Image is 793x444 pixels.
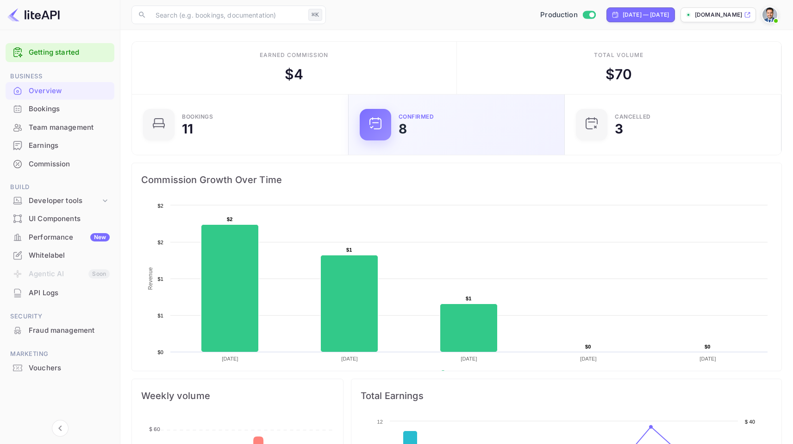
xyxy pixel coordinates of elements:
[6,137,114,155] div: Earnings
[6,322,114,339] a: Fraud management
[6,119,114,137] div: Team management
[699,356,716,362] text: [DATE]
[150,6,305,24] input: Search (e.g. bookings, documentation)
[147,267,154,290] text: Revenue
[182,114,213,120] div: Bookings
[90,233,110,241] div: New
[6,210,114,227] a: UI Components
[6,284,114,301] a: API Logs
[6,182,114,192] span: Build
[466,296,472,301] text: $1
[6,155,114,173] div: Commission
[29,122,110,133] div: Team management
[6,100,114,118] div: Bookings
[29,232,110,243] div: Performance
[346,247,352,253] text: $1
[29,288,110,298] div: API Logs
[6,82,114,100] div: Overview
[695,11,742,19] p: [DOMAIN_NAME]
[377,419,383,425] text: 12
[227,216,233,222] text: $2
[361,388,772,403] span: Total Earnings
[606,64,632,85] div: $ 70
[6,100,114,117] a: Bookings
[157,313,163,318] text: $1
[52,420,69,437] button: Collapse navigation
[182,122,193,135] div: 11
[29,104,110,114] div: Bookings
[623,11,669,19] div: [DATE] — [DATE]
[6,82,114,99] a: Overview
[580,356,597,362] text: [DATE]
[7,7,60,22] img: LiteAPI logo
[29,250,110,261] div: Whitelabel
[449,370,473,377] text: Revenue
[222,356,238,362] text: [DATE]
[260,51,328,59] div: Earned commission
[6,359,114,376] a: Vouchers
[6,119,114,136] a: Team management
[6,247,114,264] a: Whitelabel
[705,344,711,349] text: $0
[29,214,110,224] div: UI Components
[157,276,163,282] text: $1
[6,210,114,228] div: UI Components
[606,7,675,22] div: Click to change the date range period
[745,419,755,425] text: $ 40
[537,10,599,20] div: Switch to Sandbox mode
[6,228,114,247] div: PerformanceNew
[6,349,114,359] span: Marketing
[6,155,114,172] a: Commission
[157,349,163,355] text: $0
[615,122,623,135] div: 3
[615,114,651,120] div: CANCELLED
[399,114,434,120] div: Confirmed
[29,140,110,151] div: Earnings
[141,172,772,187] span: Commission Growth Over Time
[29,196,100,206] div: Developer tools
[29,325,110,336] div: Fraud management
[762,7,777,22] img: Santiago Moran Labat
[461,356,477,362] text: [DATE]
[399,122,407,135] div: 8
[157,240,163,245] text: $2
[6,71,114,82] span: Business
[585,344,591,349] text: $0
[6,228,114,246] a: PerformanceNew
[29,47,110,58] a: Getting started
[6,284,114,302] div: API Logs
[6,43,114,62] div: Getting started
[6,311,114,322] span: Security
[157,203,163,209] text: $2
[6,137,114,154] a: Earnings
[29,363,110,374] div: Vouchers
[540,10,578,20] span: Production
[308,9,322,21] div: ⌘K
[149,426,161,432] tspan: $ 60
[341,356,358,362] text: [DATE]
[285,64,303,85] div: $ 4
[29,159,110,170] div: Commission
[6,247,114,265] div: Whitelabel
[141,388,334,403] span: Weekly volume
[594,51,643,59] div: Total volume
[29,86,110,96] div: Overview
[6,193,114,209] div: Developer tools
[6,359,114,377] div: Vouchers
